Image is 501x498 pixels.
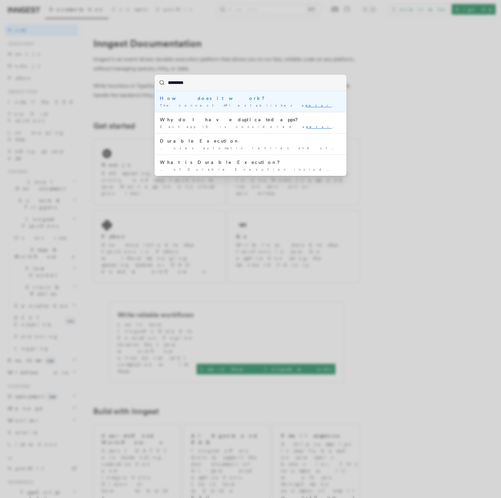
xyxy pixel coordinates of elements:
[160,146,341,151] div: … uses automatic retries and state ence to allow functions to …
[160,138,341,144] div: Durable Execution
[160,159,341,166] div: What is Durable Execution?
[160,167,341,172] div: … of Durable Execution include: State ance - Function state is ed …
[160,103,341,108] div: The connect API establishes a ent WebSocket connection to …
[305,103,343,107] mark: persist
[160,116,341,123] div: Why do I have duplicated apps?
[160,124,341,129] div: Each app ID is considered a ent identifier. Since the …
[160,95,341,102] div: How does it work?
[306,125,343,129] mark: persist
